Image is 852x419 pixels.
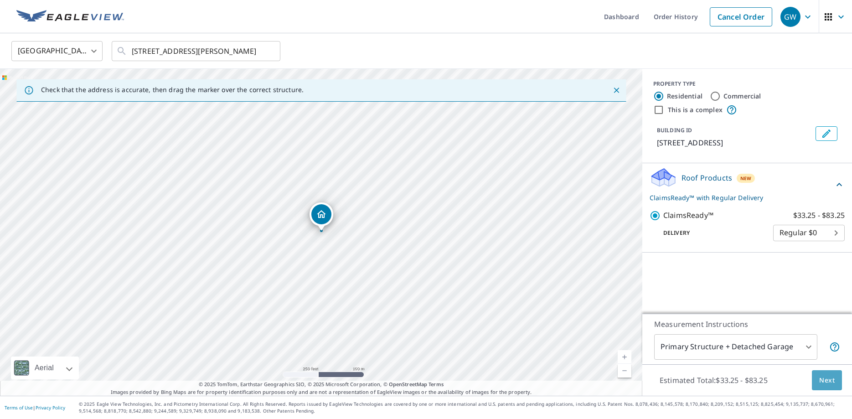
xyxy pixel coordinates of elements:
label: This is a complex [668,105,723,114]
button: Next [812,370,842,391]
input: Search by address or latitude-longitude [132,38,262,64]
label: Residential [667,92,702,101]
label: Commercial [723,92,761,101]
p: Estimated Total: $33.25 - $83.25 [652,370,775,390]
span: New [740,175,752,182]
div: Roof ProductsNewClaimsReady™ with Regular Delivery [650,167,845,202]
button: Edit building 1 [816,126,837,141]
p: ClaimsReady™ with Regular Delivery [650,193,834,202]
a: OpenStreetMap [389,381,427,388]
p: $33.25 - $83.25 [793,210,845,221]
a: Cancel Order [710,7,772,26]
div: Aerial [32,357,57,379]
p: Check that the address is accurate, then drag the marker over the correct structure. [41,86,304,94]
a: Current Level 17, Zoom In [618,350,631,364]
div: Primary Structure + Detached Garage [654,334,817,360]
a: Terms [429,381,444,388]
div: GW [780,7,800,27]
span: Your report will include the primary structure and a detached garage if one exists. [829,341,840,352]
button: Close [610,84,622,96]
p: ClaimsReady™ [663,210,713,221]
span: © 2025 TomTom, Earthstar Geographics SIO, © 2025 Microsoft Corporation, © [199,381,444,388]
a: Terms of Use [5,404,33,411]
p: Roof Products [682,172,732,183]
p: © 2025 Eagle View Technologies, Inc. and Pictometry International Corp. All Rights Reserved. Repo... [79,401,847,414]
div: PROPERTY TYPE [653,80,841,88]
p: [STREET_ADDRESS] [657,137,812,148]
p: | [5,405,65,410]
p: BUILDING ID [657,126,692,134]
div: Aerial [11,357,79,379]
div: Dropped pin, building 1, Residential property, 8901 Freeport Dr Denton, TX 76207 [310,202,333,231]
p: Delivery [650,229,773,237]
a: Privacy Policy [36,404,65,411]
img: EV Logo [16,10,124,24]
div: Regular $0 [773,220,845,246]
span: Next [819,375,835,386]
a: Current Level 17, Zoom Out [618,364,631,378]
p: Measurement Instructions [654,319,840,330]
div: [GEOGRAPHIC_DATA] [11,38,103,64]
